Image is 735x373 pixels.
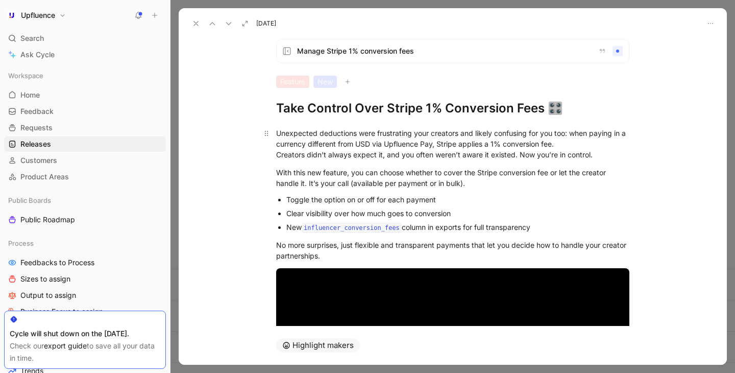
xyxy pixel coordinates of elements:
span: Search [20,32,44,44]
div: New column in exports for full transparency [286,222,629,234]
span: Output to assign [20,290,76,300]
span: [DATE] [256,19,276,28]
div: New [313,76,337,88]
div: Unexpected deductions were frustrating your creators and likely confusing for you too: when payin... [276,128,629,160]
a: export guide [44,341,87,350]
code: influencer_conversion_fees [302,223,402,233]
div: Feature [276,76,309,88]
a: Sizes to assign [4,271,166,287]
div: ProcessFeedbacks to ProcessSizes to assignOutput to assignBusiness Focus to assign [4,236,166,319]
div: Cycle will shut down on the [DATE]. [10,328,160,340]
span: Home [20,90,40,100]
img: Upfluence [7,10,17,20]
div: Public Boards [4,193,166,208]
span: Ask Cycle [20,49,55,61]
button: Highlight makers [276,338,360,353]
span: Feedback [20,106,54,116]
a: Business Focus to assign [4,304,166,319]
span: Workspace [8,71,43,81]
span: Sizes to assign [20,274,70,284]
button: UpfluenceUpfluence [4,8,68,22]
h1: Upfluence [21,11,55,20]
div: No more surprises, just flexible and transparent payments that let you decide how to handle your ... [276,240,629,261]
a: Feedbacks to Process [4,255,166,270]
span: Product Areas [20,172,69,182]
div: Public BoardsPublic Roadmap [4,193,166,227]
span: Public Roadmap [20,215,75,225]
span: Business Focus to assign [20,307,103,317]
a: Ask Cycle [4,47,166,62]
div: Search [4,31,166,46]
span: Manage Stripe 1% conversion fees [297,45,590,57]
span: Customers [20,155,57,166]
a: Home [4,87,166,103]
a: Feedback [4,104,166,119]
a: Requests [4,120,166,135]
div: Toggle the option on or off for each payment [286,194,629,205]
a: Public Roadmap [4,212,166,227]
span: Feedbacks to Process [20,258,94,268]
a: Customers [4,153,166,168]
div: Check our to save all your data in time. [10,340,160,364]
span: Releases [20,139,51,149]
div: FeatureNew [276,76,629,88]
a: Product Areas [4,169,166,184]
div: Clear visibility over how much goes to conversion [286,208,629,219]
span: Public Boards [8,195,51,205]
span: Requests [20,123,53,133]
div: Workspace [4,68,166,83]
a: Output to assign [4,288,166,303]
a: Releases [4,136,166,152]
h1: Take Control Over Stripe 1% Conversion Fees 🎛️ [276,100,629,116]
div: With this new feature, you can choose whether to cover the Stripe conversion fee or let the creat... [276,167,629,189]
span: Process [8,238,34,248]
div: Process [4,236,166,251]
